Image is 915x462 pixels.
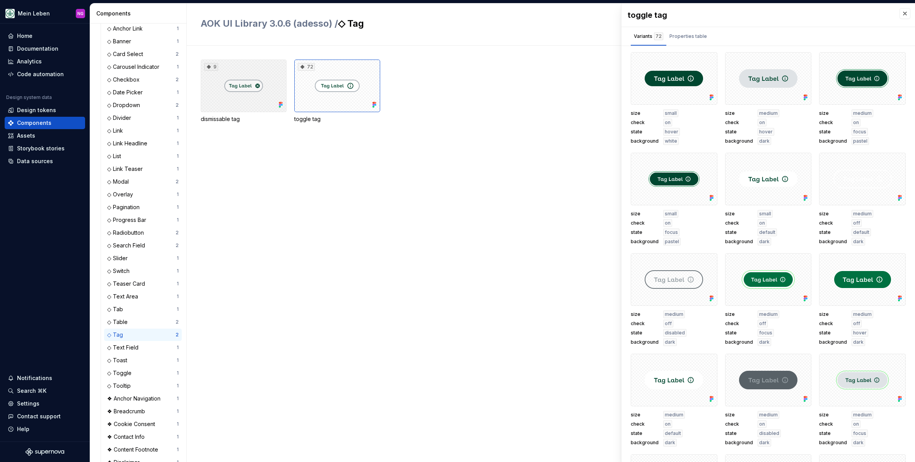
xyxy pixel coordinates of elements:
[853,321,860,327] span: off
[18,10,50,17] div: Mein Leben
[759,229,775,235] span: default
[107,203,143,211] div: ◇ Pagination
[177,293,179,300] div: 1
[107,369,135,377] div: ◇ Toggle
[725,311,753,317] span: size
[665,440,675,446] span: dark
[819,430,847,436] span: state
[104,99,182,111] a: ◇ Dropdown2
[5,155,85,167] a: Data sources
[665,138,677,144] span: white
[201,18,338,29] span: AOK UI Library 3.0.6 (adesso) /
[177,26,179,32] div: 1
[759,239,770,245] span: dark
[104,73,182,86] a: ◇ Checkbox2
[631,239,659,245] span: background
[5,117,85,129] a: Components
[725,330,753,336] span: state
[628,10,892,20] div: toggle tag
[819,311,847,317] span: size
[725,129,753,135] span: state
[176,179,179,185] div: 2
[725,440,753,446] span: background
[665,110,677,116] span: small
[17,425,29,433] div: Help
[26,448,64,456] svg: Supernova Logo
[5,397,85,410] a: Settings
[177,115,179,121] div: 1
[104,265,182,277] a: ◇ Switch1
[177,268,179,274] div: 1
[853,211,872,217] span: medium
[177,217,179,223] div: 1
[853,412,872,418] span: medium
[177,396,179,402] div: 1
[77,10,84,17] div: NG
[107,318,131,326] div: ◇ Table
[107,25,146,32] div: ◇ Anchor Link
[104,22,182,35] a: ◇ Anchor Link1
[665,330,685,336] span: disabled
[5,410,85,423] button: Contact support
[631,330,659,336] span: state
[104,201,182,213] a: ◇ Pagination1
[177,255,179,261] div: 1
[17,106,56,114] div: Design tokens
[669,32,707,40] div: Properties table
[853,110,872,116] span: medium
[176,77,179,83] div: 2
[176,51,179,57] div: 2
[96,10,183,17] div: Components
[631,421,659,427] span: check
[725,339,753,345] span: background
[204,63,218,71] div: 9
[104,290,182,303] a: ◇ Text Area1
[107,395,164,402] div: ❖ Anchor Navigation
[17,413,61,420] div: Contact support
[177,89,179,95] div: 1
[177,166,179,172] div: 1
[631,339,659,345] span: background
[104,380,182,392] a: ◇ Tooltip1
[107,140,150,147] div: ◇ Link Headline
[725,110,753,116] span: size
[104,214,182,226] a: ◇ Progress Bar1
[107,446,161,453] div: ❖ Content Footnote
[107,254,131,262] div: ◇ Slider
[853,239,864,245] span: dark
[104,61,182,73] a: ◇ Carousel Indicator1
[725,430,753,436] span: state
[853,311,872,317] span: medium
[819,129,847,135] span: state
[665,339,675,345] span: dark
[107,216,149,224] div: ◇ Progress Bar
[819,239,847,245] span: background
[107,165,146,173] div: ◇ Link Teaser
[725,321,753,327] span: check
[201,115,287,123] div: dismissable tag
[631,119,659,126] span: check
[5,372,85,384] button: Notifications
[5,423,85,435] button: Help
[107,305,126,313] div: ◇ Tab
[298,63,315,71] div: 72
[665,129,678,135] span: hover
[5,68,85,80] a: Code automation
[725,421,753,427] span: check
[176,242,179,249] div: 2
[107,356,130,364] div: ◇ Toast
[631,440,659,446] span: background
[725,220,753,226] span: check
[107,152,124,160] div: ◇ List
[665,421,671,427] span: on
[17,32,32,40] div: Home
[17,58,42,65] div: Analytics
[665,220,671,226] span: on
[177,204,179,210] div: 1
[853,421,859,427] span: on
[819,339,847,345] span: background
[5,385,85,397] button: Search ⌘K
[17,145,65,152] div: Storybook stories
[104,112,182,124] a: ◇ Divider1
[5,104,85,116] a: Design tokens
